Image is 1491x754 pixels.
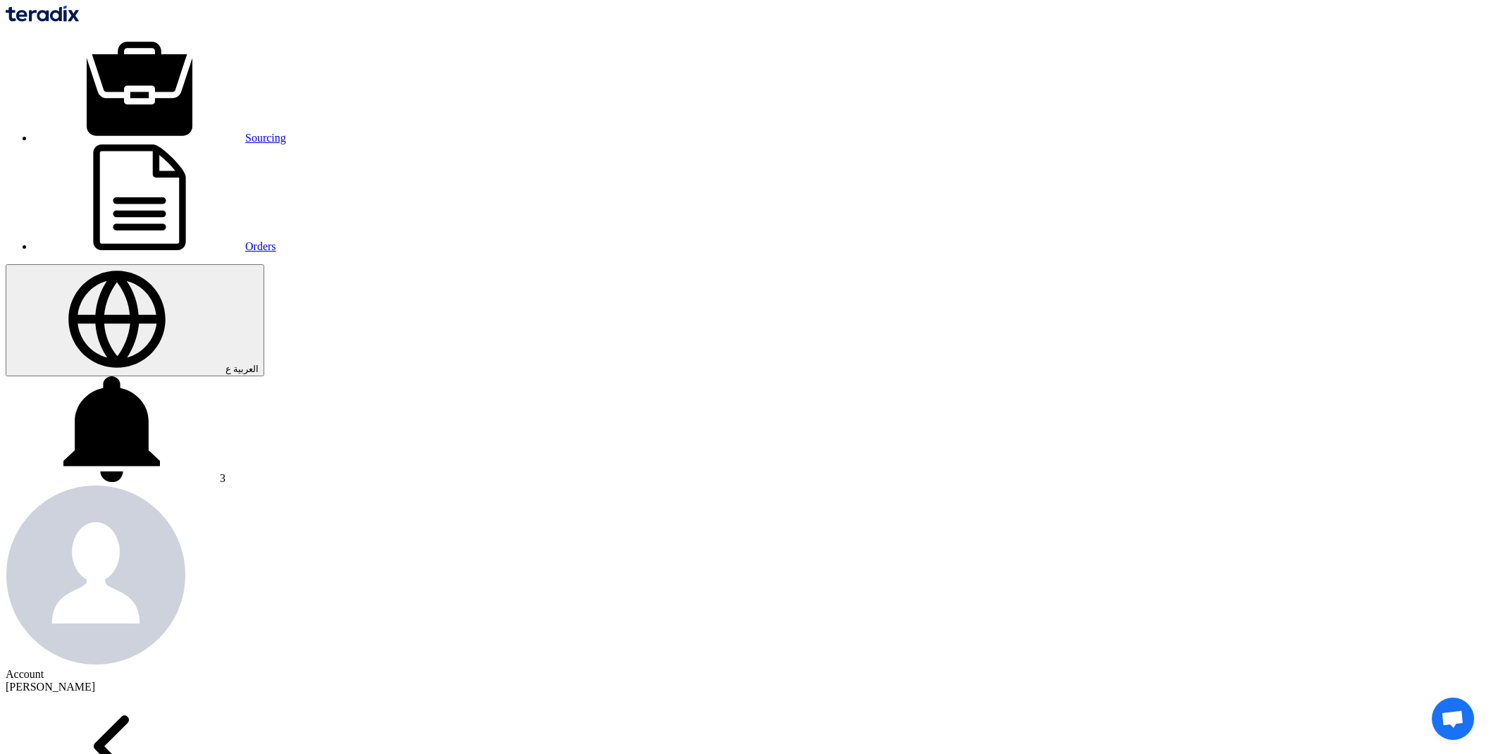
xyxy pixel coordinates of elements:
a: Open chat [1432,698,1474,740]
a: Sourcing [34,132,286,144]
div: Account [6,668,1485,681]
a: Orders [34,240,276,252]
span: العربية [233,364,259,374]
div: [PERSON_NAME] [6,681,1485,693]
span: ع [225,364,231,374]
button: العربية ع [6,264,264,376]
span: 3 [220,472,225,484]
img: Teradix logo [6,6,79,22]
img: profile_test.png [6,485,186,665]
